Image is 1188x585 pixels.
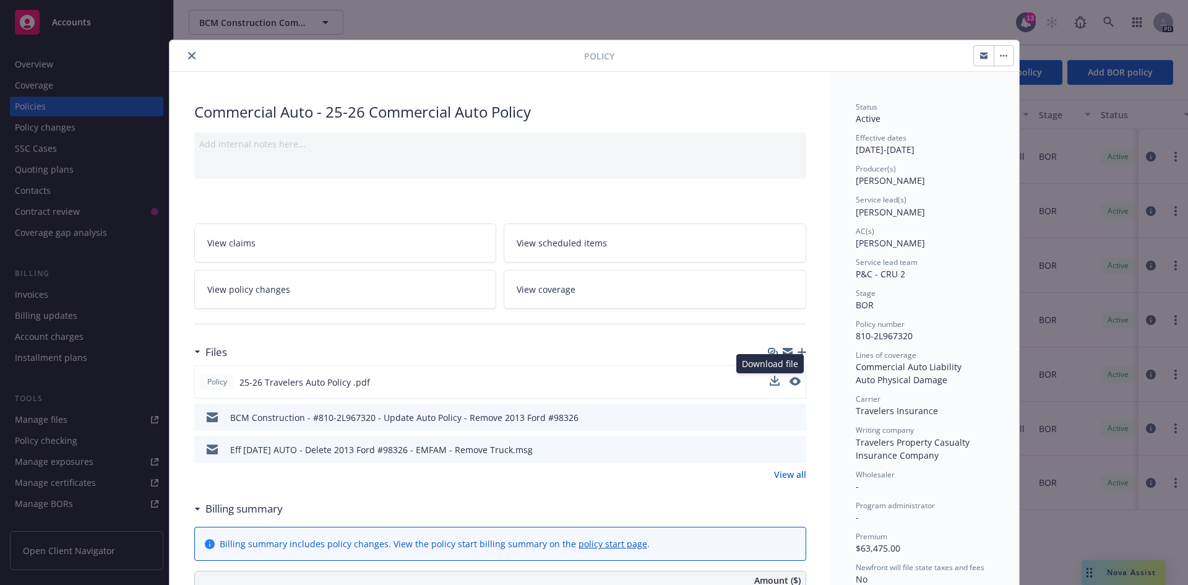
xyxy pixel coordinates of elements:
span: [PERSON_NAME] [856,237,925,249]
span: Policy [205,376,230,388]
span: 25-26 Travelers Auto Policy .pdf [239,376,370,389]
div: Commercial Auto Liability [856,360,994,373]
span: Lines of coverage [856,350,916,360]
button: preview file [790,377,801,386]
h3: Files [205,344,227,360]
span: BOR [856,299,874,311]
a: View coverage [504,270,806,309]
a: View scheduled items [504,223,806,262]
span: Premium [856,531,887,542]
div: Add internal notes here... [199,137,801,150]
div: Eff [DATE] AUTO - Delete 2013 Ford #98326 - EMFAM - Remove Truck.msg [230,443,533,456]
div: Billing summary includes policy changes. View the policy start billing summary on the . [220,537,650,550]
span: - [856,480,859,492]
span: Policy number [856,319,905,329]
span: No [856,573,867,585]
span: View policy changes [207,283,290,296]
span: P&C - CRU 2 [856,268,905,280]
a: View policy changes [194,270,497,309]
button: download file [770,443,780,456]
button: download file [770,376,780,386]
button: download file [770,376,780,389]
button: preview file [790,411,801,424]
span: Carrier [856,394,880,404]
div: Files [194,344,227,360]
span: AC(s) [856,226,874,236]
span: Effective dates [856,132,906,143]
span: Travelers Property Casualty Insurance Company [856,436,972,461]
div: Auto Physical Damage [856,373,994,386]
span: Active [856,113,880,124]
span: View claims [207,236,256,249]
span: Writing company [856,425,914,435]
div: Billing summary [194,501,283,517]
span: View coverage [517,283,575,296]
span: Program administrator [856,500,935,511]
button: close [184,48,199,63]
span: Stage [856,288,876,298]
span: View scheduled items [517,236,607,249]
span: Policy [584,50,614,63]
button: preview file [790,443,801,456]
button: preview file [790,376,801,389]
h3: Billing summary [205,501,283,517]
span: 810-2L967320 [856,330,913,342]
a: View all [774,468,806,481]
span: Travelers Insurance [856,405,938,417]
button: download file [770,411,780,424]
span: Service lead team [856,257,918,267]
span: - [856,511,859,523]
span: Wholesaler [856,469,895,480]
span: Newfront will file state taxes and fees [856,562,984,573]
div: Download file [736,354,804,373]
a: policy start page [579,538,647,550]
span: Service lead(s) [856,194,906,205]
a: View claims [194,223,497,262]
span: $63,475.00 [856,542,900,554]
div: Commercial Auto - 25-26 Commercial Auto Policy [194,102,806,123]
div: [DATE] - [DATE] [856,132,994,156]
div: BCM Construction - #810-2L967320 - Update Auto Policy - Remove 2013 Ford #98326 [230,411,579,424]
span: [PERSON_NAME] [856,175,925,186]
span: Producer(s) [856,163,896,174]
span: [PERSON_NAME] [856,206,925,218]
span: Status [856,102,877,112]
